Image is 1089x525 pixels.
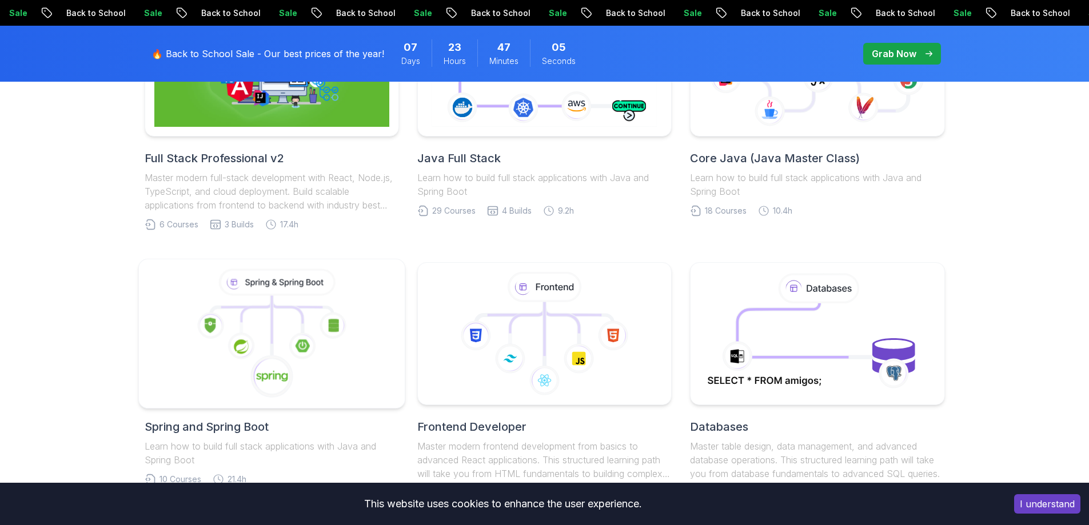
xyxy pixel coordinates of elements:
button: Accept cookies [1014,494,1080,514]
p: Back to School [325,7,402,19]
span: 21.4h [228,474,246,485]
p: Learn how to build full stack applications with Java and Spring Boot [417,171,672,198]
p: Sale [402,7,439,19]
span: 9.2h [558,205,574,217]
p: Back to School [595,7,672,19]
h2: Spring and Spring Boot [145,419,399,435]
h2: Java Full Stack [417,150,672,166]
p: Sale [672,7,709,19]
h2: Core Java (Java Master Class) [690,150,944,166]
span: 6 Courses [159,219,198,230]
span: Hours [444,55,466,67]
span: Minutes [489,55,518,67]
h2: Databases [690,419,944,435]
p: Learn how to build full stack applications with Java and Spring Boot [690,171,944,198]
span: 17.4h [280,219,298,230]
p: Back to School [55,7,133,19]
span: 18 Courses [705,205,747,217]
a: DatabasesMaster table design, data management, and advanced database operations. This structured ... [690,262,944,499]
p: Master modern frontend development from basics to advanced React applications. This structured le... [417,439,672,480]
span: 3 Builds [225,219,254,230]
p: Sale [807,7,844,19]
p: Master modern full-stack development with React, Node.js, TypeScript, and cloud deployment. Build... [145,171,399,212]
span: 10 Courses [159,474,201,485]
span: 10.4h [773,205,792,217]
div: This website uses cookies to enhance the user experience. [9,491,997,516]
span: 4 Builds [502,205,532,217]
span: 5 Seconds [552,39,566,55]
p: Back to School [190,7,268,19]
span: 29 Courses [432,205,476,217]
p: Back to School [729,7,807,19]
p: Back to School [999,7,1077,19]
p: Back to School [460,7,537,19]
a: Spring and Spring BootLearn how to build full stack applications with Java and Spring Boot10 Cour... [145,262,399,485]
p: Learn how to build full stack applications with Java and Spring Boot [145,439,399,467]
p: Sale [942,7,979,19]
p: Grab Now [872,47,916,61]
p: Sale [268,7,304,19]
span: 47 Minutes [497,39,510,55]
p: Back to School [864,7,942,19]
p: Sale [537,7,574,19]
span: 7 Days [404,39,417,55]
h2: Frontend Developer [417,419,672,435]
span: Seconds [542,55,576,67]
h2: Full Stack Professional v2 [145,150,399,166]
p: Sale [133,7,169,19]
span: Days [401,55,420,67]
p: 🔥 Back to School Sale - Our best prices of the year! [151,47,384,61]
a: Frontend DeveloperMaster modern frontend development from basics to advanced React applications. ... [417,262,672,499]
span: 23 Hours [448,39,461,55]
p: Master table design, data management, and advanced database operations. This structured learning ... [690,439,944,480]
